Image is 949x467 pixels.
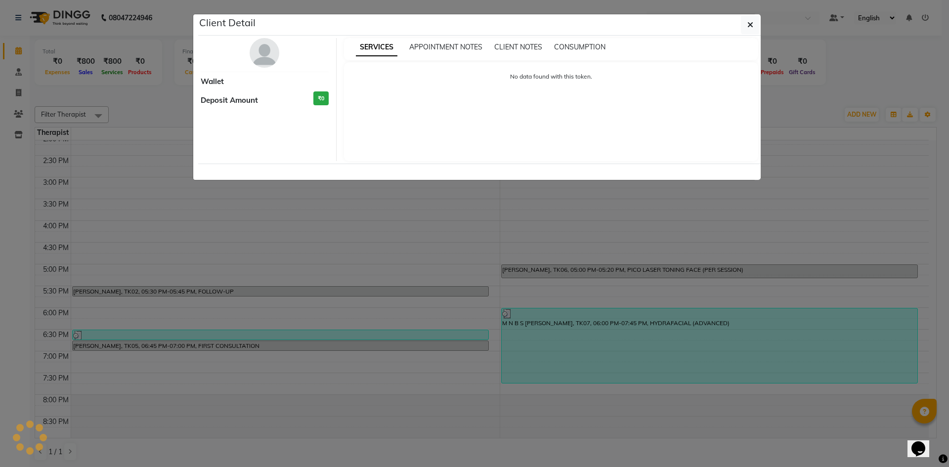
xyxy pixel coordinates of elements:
[409,42,482,51] span: APPOINTMENT NOTES
[313,91,329,106] h3: ₹0
[907,427,939,457] iframe: chat widget
[494,42,542,51] span: CLIENT NOTES
[250,38,279,68] img: avatar
[201,76,224,87] span: Wallet
[554,42,605,51] span: CONSUMPTION
[356,39,397,56] span: SERVICES
[201,95,258,106] span: Deposit Amount
[199,15,256,30] h5: Client Detail
[354,72,749,81] p: No data found with this token.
